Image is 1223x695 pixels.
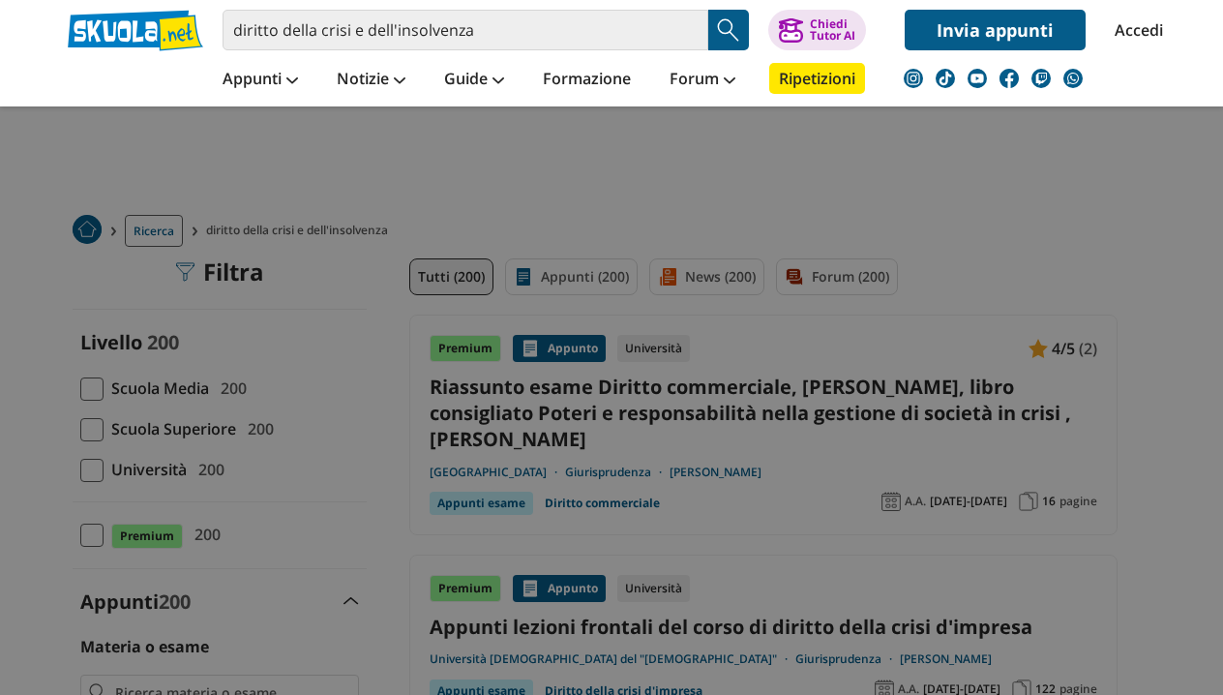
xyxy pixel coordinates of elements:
[968,69,987,88] img: youtube
[1115,10,1155,50] a: Accedi
[999,69,1019,88] img: facebook
[904,69,923,88] img: instagram
[538,63,636,98] a: Formazione
[1031,69,1051,88] img: twitch
[332,63,410,98] a: Notizie
[905,10,1086,50] a: Invia appunti
[810,18,855,42] div: Chiedi Tutor AI
[439,63,509,98] a: Guide
[665,63,740,98] a: Forum
[714,15,743,45] img: Cerca appunti, riassunti o versioni
[1063,69,1083,88] img: WhatsApp
[708,10,749,50] button: Search Button
[936,69,955,88] img: tiktok
[769,63,865,94] a: Ripetizioni
[768,10,866,50] button: ChiediTutor AI
[223,10,708,50] input: Cerca appunti, riassunti o versioni
[218,63,303,98] a: Appunti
